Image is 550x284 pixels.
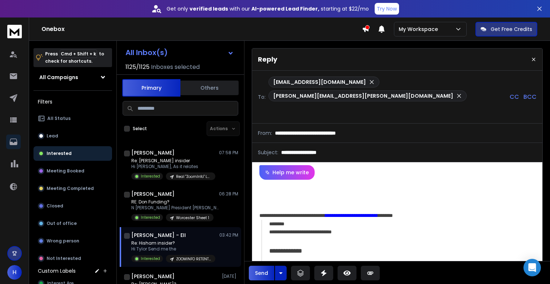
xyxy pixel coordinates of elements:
[258,93,266,101] p: To:
[47,221,77,226] p: Out of office
[377,5,397,12] p: Try Now
[273,78,366,86] p: [EMAIL_ADDRESS][DOMAIN_NAME]
[151,63,200,71] h3: Inboxes selected
[131,164,215,170] p: Hi [PERSON_NAME], As it relates
[47,151,72,156] p: Interested
[190,5,228,12] strong: verified leads
[131,205,219,211] p: N [PERSON_NAME] President [PERSON_NAME]
[273,92,453,100] p: [PERSON_NAME][EMAIL_ADDRESS][PERSON_NAME][DOMAIN_NAME]
[510,93,519,101] p: CC
[251,5,319,12] strong: AI-powered Lead Finder,
[120,45,240,60] button: All Inbox(s)
[7,25,22,38] img: logo
[141,215,160,220] p: Interested
[7,265,22,280] button: H
[259,165,315,180] button: Help me write
[219,191,238,197] p: 06:28 PM
[33,97,112,107] h3: Filters
[399,26,441,33] p: My Workspace
[39,74,78,81] h1: All Campaigns
[47,168,84,174] p: Meeting Booked
[47,186,94,191] p: Meeting Completed
[131,273,175,280] h1: [PERSON_NAME]
[475,22,537,36] button: Get Free Credits
[133,126,147,132] label: Select
[131,246,215,252] p: Hi Tylor Send me the
[38,267,76,275] h3: Custom Labels
[45,50,104,65] p: Press to check for shortcuts.
[141,256,160,261] p: Interested
[258,54,277,65] p: Reply
[491,26,532,33] p: Get Free Credits
[523,259,541,276] div: Open Intercom Messenger
[33,181,112,196] button: Meeting Completed
[131,232,186,239] h1: [PERSON_NAME] - EII
[176,256,211,262] p: ZOOMINFO RETENTION CAMPAIGN
[375,3,399,15] button: Try Now
[131,199,219,205] p: RE: Don Funding?
[222,273,238,279] p: [DATE]
[47,256,81,261] p: Not Interested
[47,203,63,209] p: Closed
[47,238,79,244] p: Wrong person
[131,158,215,164] p: Re: [PERSON_NAME] insider
[125,49,168,56] h1: All Inbox(s)
[47,133,58,139] p: Lead
[258,129,272,137] p: From:
[33,111,112,126] button: All Status
[131,240,215,246] p: Re: Hisham insider?
[176,174,211,179] p: Real "ZoomInfo" Lead List
[33,164,112,178] button: Meeting Booked
[47,116,71,121] p: All Status
[33,251,112,266] button: Not Interested
[33,129,112,143] button: Lead
[219,150,238,156] p: 07:58 PM
[131,190,175,198] h1: [PERSON_NAME]
[33,199,112,213] button: Closed
[33,146,112,161] button: Interested
[125,63,150,71] span: 1125 / 1125
[523,93,537,101] p: BCC
[60,50,97,58] span: Cmd + Shift + k
[33,234,112,248] button: Wrong person
[219,232,238,238] p: 03:42 PM
[33,70,112,85] button: All Campaigns
[176,215,209,221] p: Worcester Sheet 1
[167,5,369,12] p: Get only with our starting at $22/mo
[122,79,180,97] button: Primary
[258,149,278,156] p: Subject:
[141,174,160,179] p: Interested
[180,80,239,96] button: Others
[131,149,175,156] h1: [PERSON_NAME]
[33,216,112,231] button: Out of office
[249,266,274,280] button: Send
[41,25,362,34] h1: Onebox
